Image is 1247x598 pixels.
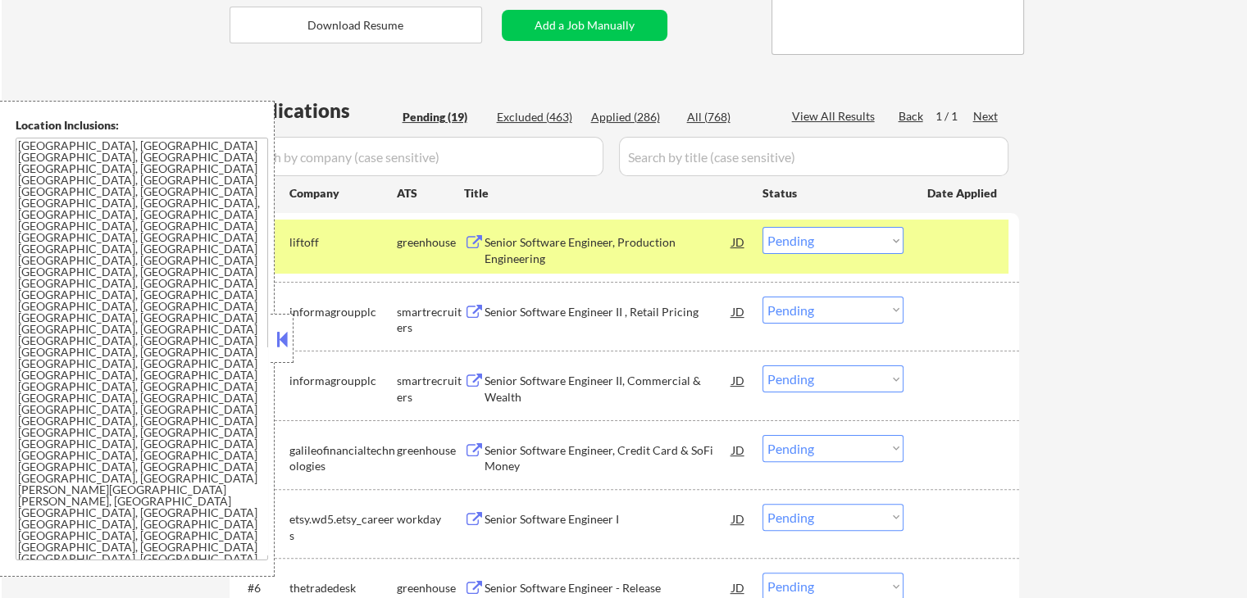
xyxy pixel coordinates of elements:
div: #6 [248,580,276,596]
div: informagroupplc [289,304,397,320]
div: JD [730,297,747,326]
div: workday [397,511,464,528]
div: thetradedesk [289,580,397,596]
div: Excluded (463) [497,109,579,125]
div: Senior Software Engineer II, Commercial & Wealth [485,373,732,405]
div: Senior Software Engineer, Credit Card & SoFi Money [485,442,732,474]
input: Search by company (case sensitive) [234,137,603,176]
button: Add a Job Manually [502,10,667,41]
div: Status [762,178,903,207]
div: All (768) [687,109,769,125]
div: informagroupplc [289,373,397,389]
div: View All Results [792,108,880,125]
div: greenhouse [397,442,464,459]
div: Date Applied [927,185,999,202]
div: JD [730,435,747,464]
div: Senior Software Engineer II , Retail Pricing [485,304,732,320]
div: Applications [234,101,397,120]
div: JD [730,504,747,533]
div: Senior Software Engineer - Release [485,580,732,596]
div: JD [730,365,747,395]
div: ATS [397,185,464,202]
div: Next [973,108,999,125]
div: Location Inclusions: [16,117,268,134]
div: galileofinancialtechnologies [289,442,397,474]
div: liftoff [289,234,397,251]
div: Senior Software Engineer I [485,511,732,528]
div: smartrecruiters [397,373,464,405]
div: Applied (286) [591,109,673,125]
button: Download Resume [230,7,482,43]
div: JD [730,227,747,256]
div: Company [289,185,397,202]
div: 1 / 1 [935,108,973,125]
div: smartrecruiters [397,304,464,336]
div: greenhouse [397,234,464,251]
div: Back [899,108,925,125]
div: Pending (19) [403,109,485,125]
div: Senior Software Engineer, Production Engineering [485,234,732,266]
div: Title [464,185,747,202]
input: Search by title (case sensitive) [619,137,1008,176]
div: etsy.wd5.etsy_careers [289,511,397,543]
div: greenhouse [397,580,464,596]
